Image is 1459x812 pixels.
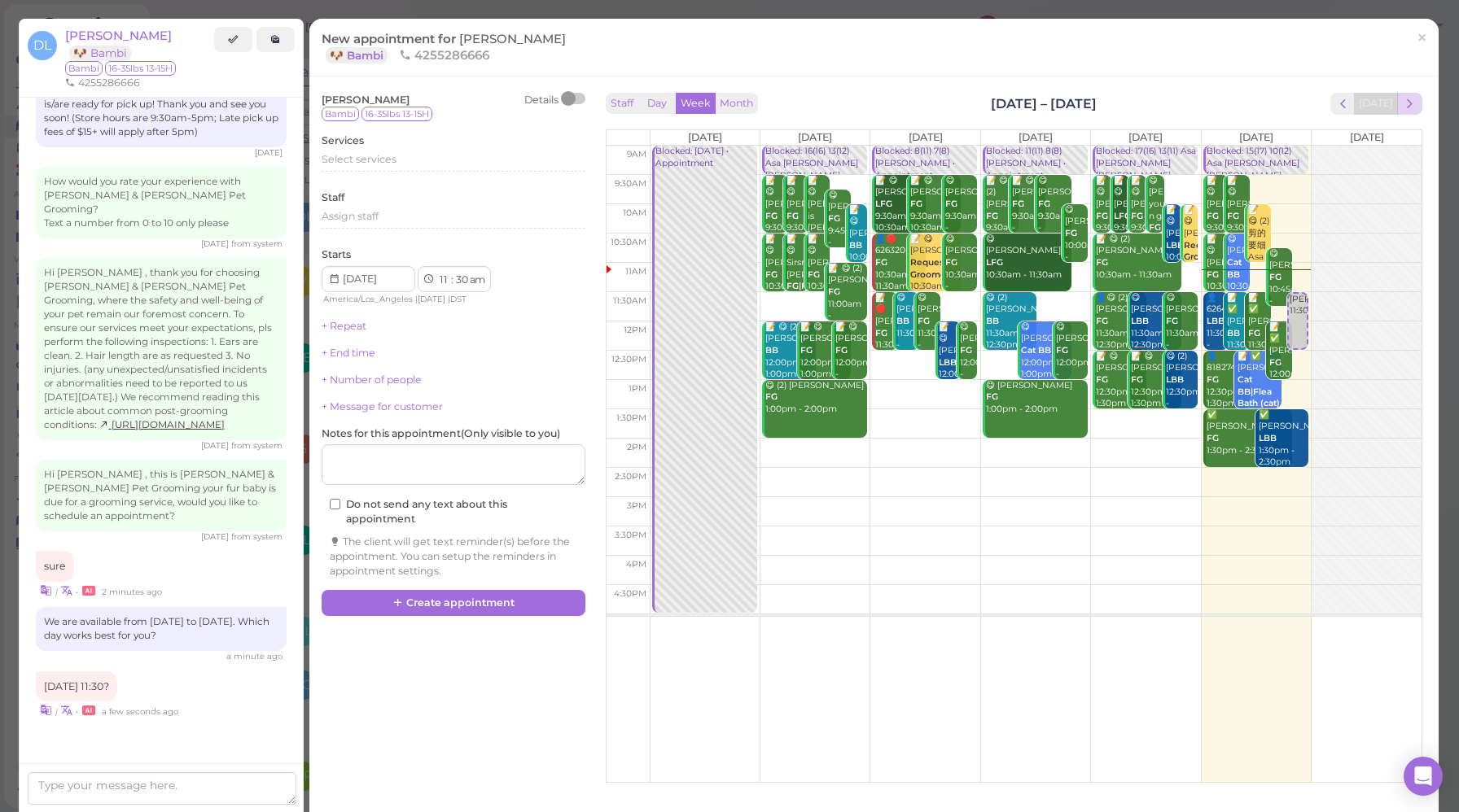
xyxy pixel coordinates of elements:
[986,257,1003,268] b: LFG
[1165,292,1198,364] div: 😋 [PERSON_NAME] 11:30am - 12:30pm
[616,413,646,423] span: 1:30pm
[1206,409,1292,457] div: ✅ [PERSON_NAME] 1:30pm - 2:30pm
[1237,351,1281,434] div: 📝 ✅ [PERSON_NAME] 12:30pm - 1:30pm
[800,345,813,356] b: FG
[875,199,892,209] b: LFG
[985,234,1071,282] div: 😋 [PERSON_NAME] 10:30am - 11:30am
[1021,345,1051,356] b: Cat BB
[1227,328,1240,338] b: BB
[1259,433,1277,443] b: LBB
[1258,409,1308,469] div: ✅ [PERSON_NAME] 1:30pm - 2:30pm
[1165,204,1181,288] div: 📝 😋 [PERSON_NAME] 10:00am - 11:00am
[828,286,840,297] b: FG
[201,238,231,249] span: 07/07/2025 03:26pm
[828,213,840,224] b: FG
[627,442,646,452] span: 2pm
[322,210,379,222] span: Assign staff
[985,146,1088,181] div: Blocked: 11(11) 8(8) [PERSON_NAME] • Appointment
[330,535,577,578] div: The client will get text reminder(s) before the appointment. You can setup the reminders in appoi...
[1055,321,1088,393] div: 😋 [PERSON_NAME] 12:00pm - 1:00pm
[1238,374,1280,408] b: Cat BB|Flea Bath (cat)
[65,61,103,76] span: Bambi
[1247,292,1271,376] div: 📝 ✅ [PERSON_NAME] 11:30am - 12:30pm
[827,190,851,261] div: 😋 [PERSON_NAME] 9:45am - 10:45am
[800,321,851,381] div: 📝 😋 [PERSON_NAME] 12:00pm - 1:00pm
[1012,199,1024,209] b: FG
[807,175,830,282] div: 📝 😋 [PERSON_NAME] is [PERSON_NAME] 9:30am - 10:30am
[1248,328,1260,338] b: FG
[1269,272,1282,282] b: FG
[36,701,287,718] div: •
[322,373,422,386] a: + Number of people
[330,499,340,509] input: Do not send any text about this appointment
[875,328,887,338] b: FG
[1020,321,1071,381] div: 😋 [PERSON_NAME] 12:00pm - 1:00pm
[765,269,778,280] b: FG
[1096,374,1108,385] b: FG
[201,531,231,542] span: 08/26/2025 12:30pm
[1207,433,1219,443] b: FG
[625,266,646,277] span: 11am
[322,94,410,106] span: [PERSON_NAME]
[786,211,799,221] b: FG
[715,93,758,115] button: Month
[201,440,231,451] span: 07/07/2025 05:25pm
[1096,211,1108,221] b: FG
[55,587,58,597] i: |
[55,706,58,717] i: |
[808,269,820,280] b: FG
[1113,175,1129,259] div: 📝 😋 [PERSON_NAME] 9:30am - 10:30am
[322,292,503,307] div: | |
[1011,175,1045,247] div: 📝 😋 [PERSON_NAME] 9:30am - 10:30am
[909,131,943,143] span: [DATE]
[765,146,867,194] div: Blocked: 16(16) 13(12) Asa [PERSON_NAME] [PERSON_NAME] • Appointment
[1227,211,1239,221] b: FG
[1131,211,1143,221] b: FG
[606,93,638,115] button: Staff
[330,497,577,526] label: Do not send any text about this appointment
[1130,175,1146,259] div: 📝 😋 [PERSON_NAME] 9:30am - 10:30am
[615,178,646,189] span: 9:30am
[322,107,359,121] span: Bambi
[459,31,566,46] span: [PERSON_NAME]
[99,419,225,430] a: [URL][DOMAIN_NAME]
[1065,228,1077,238] b: FG
[688,131,722,143] span: [DATE]
[36,460,287,531] div: Hi [PERSON_NAME] , this is [PERSON_NAME] & [PERSON_NAME] Pet Grooming your fur baby is due for a ...
[1226,175,1250,259] div: 📝 😋 [PERSON_NAME] 9:30am - 10:30am
[1227,257,1242,280] b: Cat BB
[874,234,926,293] div: 👤🛑 6263204565 10:30am - 11:30am
[1096,257,1108,268] b: FG
[36,167,287,238] div: How would you rate your experience with [PERSON_NAME] & [PERSON_NAME] Pet Grooming? Text a number...
[985,175,1019,259] div: 📝 😋 (2) [PERSON_NAME] 9:30am - 10:30am
[918,316,930,326] b: FG
[322,347,375,359] a: + End time
[1095,175,1111,259] div: 📝 😋 [PERSON_NAME] 9:30am - 10:30am
[765,321,816,381] div: 📝 😋 (2) [PERSON_NAME] 12:00pm - 1:00pm
[326,47,388,63] a: 🐶 Bambi
[69,46,131,61] a: 🐶 Bambi
[1289,294,1307,317] div: [PERSON_NAME] 11:30am
[896,316,909,326] b: BB
[36,582,287,599] div: •
[765,391,778,402] b: FG
[399,47,489,63] span: 4255286666
[991,94,1097,113] h2: [DATE] – [DATE]
[36,258,287,439] div: Hi [PERSON_NAME] , thank you for choosing [PERSON_NAME] & [PERSON_NAME] Pet Grooming, where the s...
[524,93,559,107] div: Details
[231,238,283,249] span: from system
[611,237,646,247] span: 10:30am
[450,294,467,304] span: DST
[1247,204,1271,300] div: 📝 😋 (2) 剪的要细 Asa 10:00am
[1207,374,1219,385] b: FG
[361,107,432,121] span: 16-35lbs 13-15H
[1095,351,1146,410] div: 📝 😋 [PERSON_NAME] 12:30pm - 1:30pm
[910,257,964,280] b: Request Groomer|FG
[1397,93,1422,115] button: next
[986,211,998,221] b: FG
[985,380,1088,416] div: 😋 [PERSON_NAME] 1:00pm - 2:00pm
[322,247,351,262] label: Starts
[827,263,867,334] div: 📝 😋 (2) [PERSON_NAME] 11:00am - 12:00pm
[938,321,962,405] div: 📝 😋 [PERSON_NAME] 12:00pm - 1:00pm
[323,294,413,304] span: America/Los_Angeles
